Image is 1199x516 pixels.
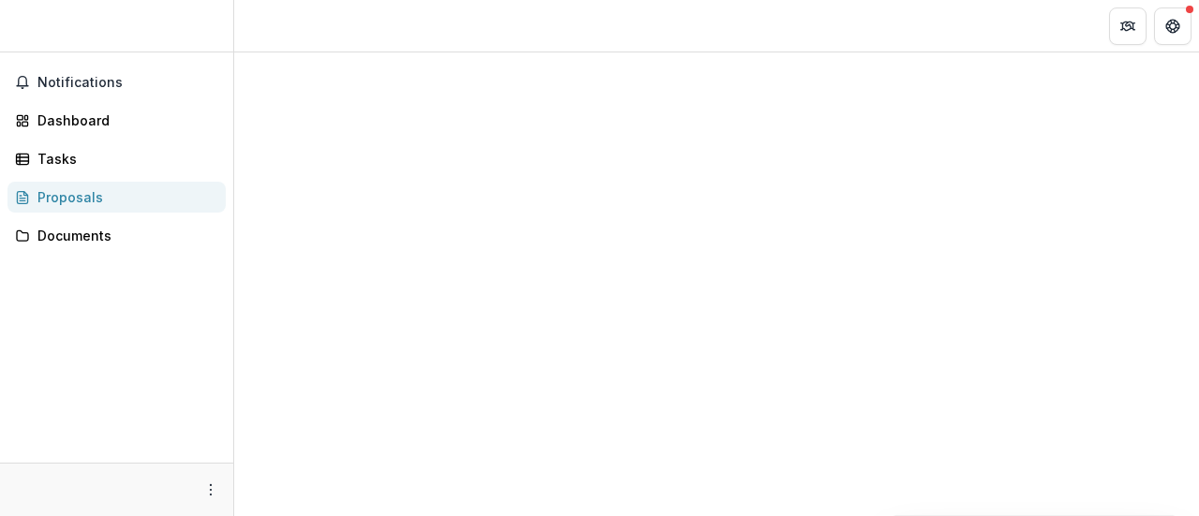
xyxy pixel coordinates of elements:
div: Tasks [37,149,211,169]
a: Proposals [7,182,226,213]
button: Partners [1109,7,1147,45]
a: Dashboard [7,105,226,136]
a: Tasks [7,143,226,174]
div: Documents [37,226,211,245]
div: Dashboard [37,111,211,130]
button: More [200,479,222,501]
span: Notifications [37,75,218,91]
button: Notifications [7,67,226,97]
a: Documents [7,220,226,251]
div: Proposals [37,187,211,207]
button: Get Help [1154,7,1192,45]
